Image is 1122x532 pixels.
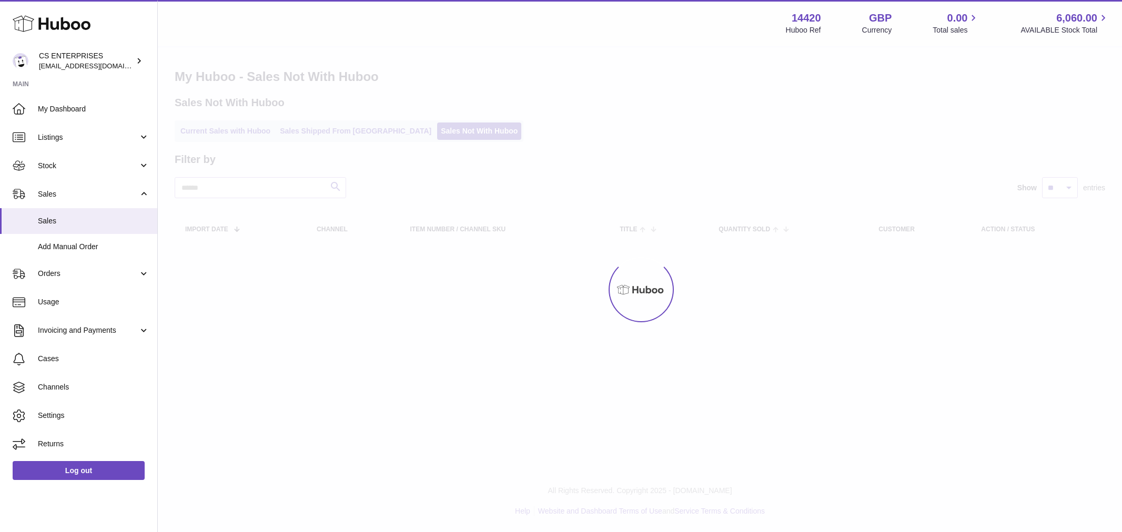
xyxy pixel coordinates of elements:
a: Log out [13,461,145,480]
a: 6,060.00 AVAILABLE Stock Total [1020,11,1109,35]
span: Channels [38,382,149,392]
span: Total sales [933,25,979,35]
img: internalAdmin-14420@internal.huboo.com [13,53,28,69]
div: Currency [862,25,892,35]
span: Sales [38,216,149,226]
span: Usage [38,297,149,307]
span: Settings [38,411,149,421]
span: Listings [38,132,138,142]
span: 0.00 [947,11,968,25]
span: Sales [38,189,138,199]
span: 6,060.00 [1056,11,1097,25]
span: My Dashboard [38,104,149,114]
span: Stock [38,161,138,171]
span: Orders [38,269,138,279]
strong: 14420 [792,11,821,25]
span: AVAILABLE Stock Total [1020,25,1109,35]
a: 0.00 Total sales [933,11,979,35]
span: Invoicing and Payments [38,325,138,335]
span: Returns [38,439,149,449]
div: CS ENTERPRISES [39,51,134,71]
span: [EMAIL_ADDRESS][DOMAIN_NAME] [39,62,155,70]
div: Huboo Ref [786,25,821,35]
span: Add Manual Order [38,242,149,252]
span: Cases [38,354,149,364]
strong: GBP [869,11,892,25]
